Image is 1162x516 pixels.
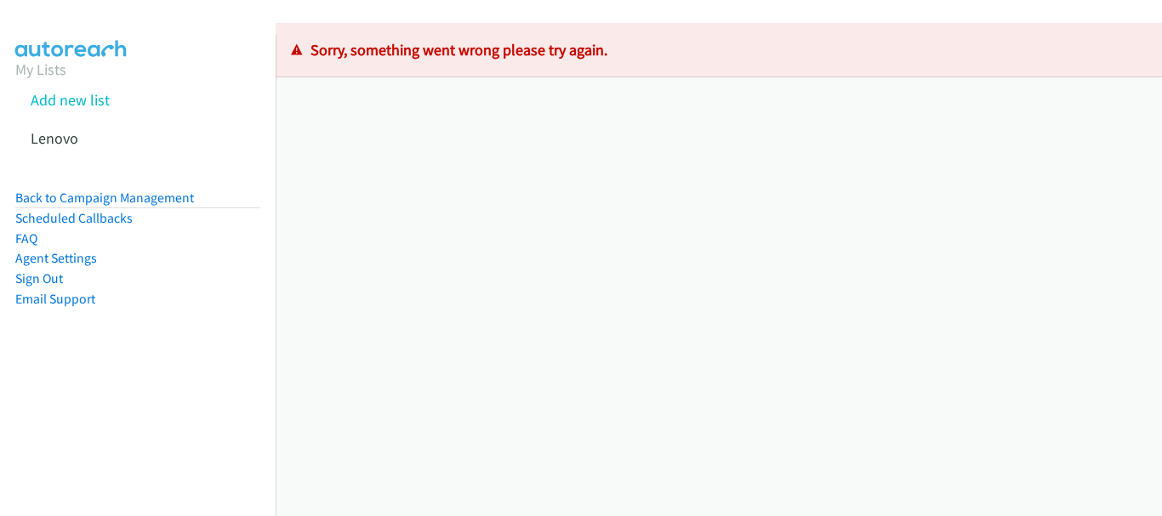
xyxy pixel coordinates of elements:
a: FAQ [15,230,37,247]
a: Lenovo [31,128,78,148]
a: Agent Settings [15,250,97,266]
a: Email Support [15,291,95,307]
a: My Lists [15,60,66,79]
a: Sign Out [15,270,63,286]
p: Sorry, something went wrong please try again. [291,38,1147,61]
a: Scheduled Callbacks [15,210,133,226]
a: Add new list [31,90,110,110]
a: Back to Campaign Management [15,190,194,206]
